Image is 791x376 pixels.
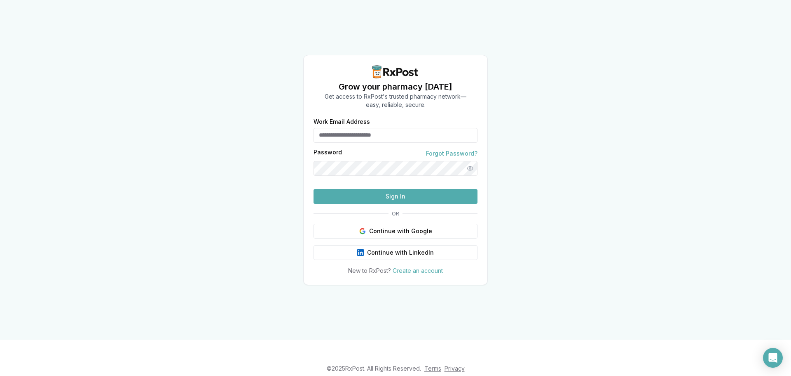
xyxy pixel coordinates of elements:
label: Work Email Address [314,119,477,125]
a: Forgot Password? [426,149,477,158]
a: Privacy [445,365,465,372]
img: RxPost Logo [369,65,422,78]
a: Terms [424,365,441,372]
button: Continue with LinkedIn [314,245,477,260]
a: Create an account [393,267,443,274]
img: LinkedIn [357,249,364,256]
button: Show password [463,161,477,176]
div: Open Intercom Messenger [763,348,783,368]
p: Get access to RxPost's trusted pharmacy network— easy, reliable, secure. [325,92,466,109]
span: New to RxPost? [348,267,391,274]
button: Continue with Google [314,224,477,239]
span: OR [388,210,403,217]
img: Google [359,228,366,234]
button: Sign In [314,189,477,204]
h1: Grow your pharmacy [DATE] [325,81,466,92]
label: Password [314,149,342,158]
